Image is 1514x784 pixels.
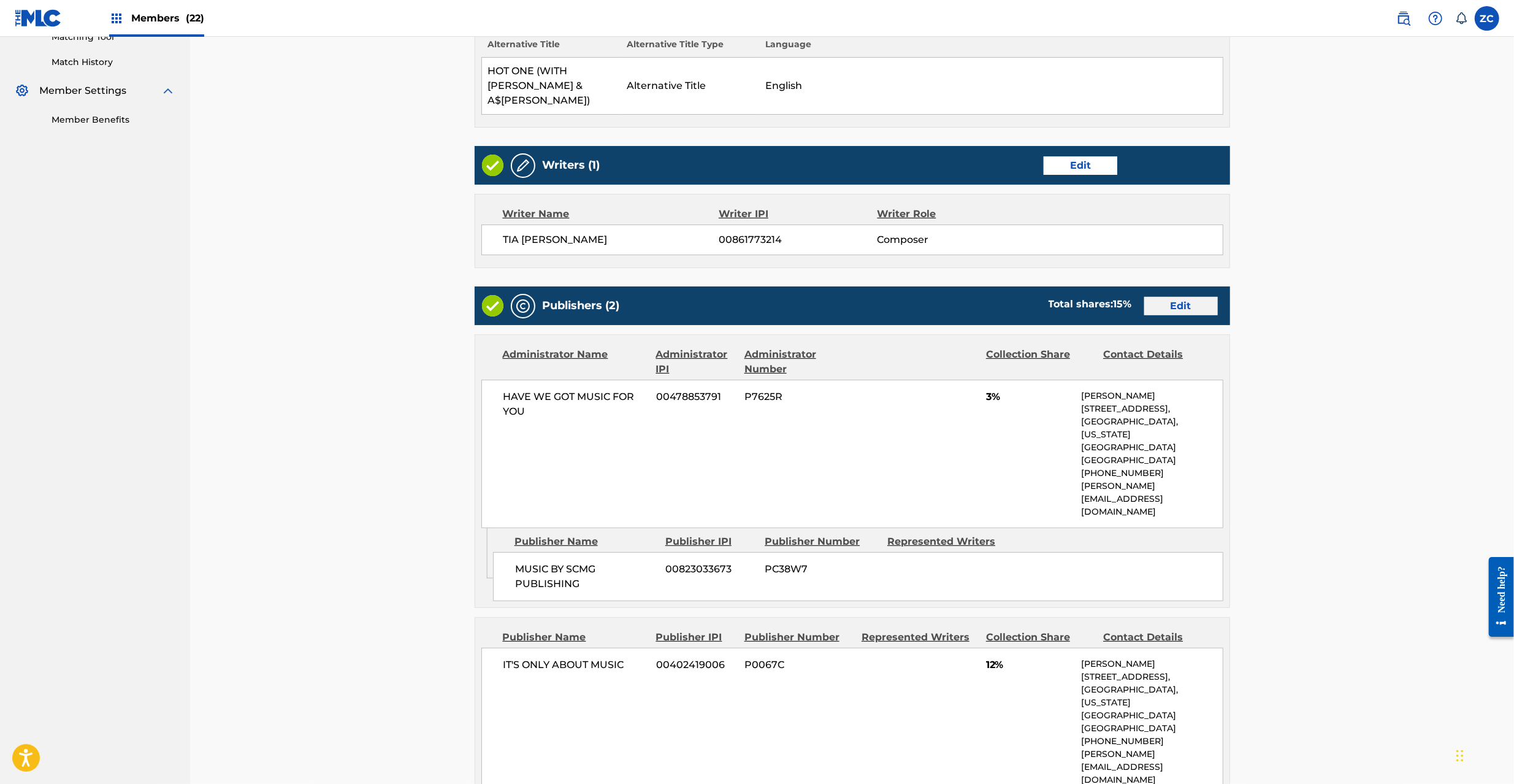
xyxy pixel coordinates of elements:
[1396,11,1411,26] img: search
[656,347,735,377] div: Administrator IPI
[765,562,879,577] span: PC38W7
[765,534,878,549] div: Publisher Number
[986,390,1072,404] span: 3%
[877,233,1021,247] span: Composer
[1081,467,1222,480] p: [PHONE_NUMBER]
[621,38,760,58] th: Alternative Title Type
[15,9,62,27] img: MLC Logo
[514,534,656,549] div: Publisher Name
[503,207,719,221] div: Writer Name
[503,233,719,247] span: TIA [PERSON_NAME]
[503,347,647,377] div: Administrator Name
[1081,480,1222,518] p: [PERSON_NAME][EMAIL_ADDRESS][DOMAIN_NAME]
[621,58,760,115] td: Alternative Title
[719,233,877,247] span: 00861773214
[131,11,204,25] span: Members
[986,347,1094,377] div: Collection Share
[719,207,877,221] div: Writer IPI
[1081,415,1222,454] p: [GEOGRAPHIC_DATA], [US_STATE][GEOGRAPHIC_DATA]
[543,299,620,313] h5: Publishers (2)
[516,299,530,313] img: Publishers
[1081,735,1222,748] p: [PHONE_NUMBER]
[665,534,755,549] div: Publisher IPI
[109,11,124,26] img: Top Rightsholders
[656,390,735,404] span: 00478853791
[481,58,621,115] td: HOT ONE (WITH [PERSON_NAME] & A$[PERSON_NAME])
[986,630,1094,645] div: Collection Share
[503,390,648,419] span: HAVE WE GOT MUSIC FOR YOU
[52,31,175,44] a: Matching Tool
[482,155,503,176] img: Valid
[744,347,852,377] div: Administrator Number
[52,113,175,126] a: Member Benefits
[482,295,503,317] img: Valid
[656,658,735,672] span: 00402419006
[862,630,977,645] div: Represented Writers
[1428,11,1443,26] img: help
[15,83,29,98] img: Member Settings
[515,562,657,591] span: MUSIC BY SCMG PUBLISHING
[744,390,852,404] span: P7625R
[503,658,648,672] span: IT'S ONLY ABOUT MUSIC
[1081,671,1222,683] p: [STREET_ADDRESS],
[877,207,1022,221] div: Writer Role
[1391,6,1416,31] a: Public Search
[759,58,1223,115] td: English
[52,56,175,69] a: Match History
[1081,454,1222,467] p: [GEOGRAPHIC_DATA]
[1081,722,1222,735] p: [GEOGRAPHIC_DATA]
[744,630,852,645] div: Publisher Number
[1049,297,1132,312] div: Total shares:
[1081,683,1222,722] p: [GEOGRAPHIC_DATA], [US_STATE][GEOGRAPHIC_DATA]
[1453,725,1514,784] iframe: Chat Widget
[503,630,647,645] div: Publisher Name
[656,630,735,645] div: Publisher IPI
[1475,6,1499,31] div: User Menu
[1456,737,1464,774] div: Drag
[1081,658,1222,671] p: [PERSON_NAME]
[1480,548,1514,647] iframe: Resource Center
[1081,390,1222,402] p: [PERSON_NAME]
[1423,6,1448,31] div: Help
[1114,298,1132,310] span: 15 %
[1455,12,1467,25] div: Notifications
[1081,402,1222,415] p: [STREET_ADDRESS],
[186,12,204,24] span: (22)
[481,38,621,58] th: Alternative Title
[887,534,1001,549] div: Represented Writers
[161,83,175,98] img: expand
[39,83,126,98] span: Member Settings
[516,158,530,173] img: Writers
[1144,297,1218,315] a: Edit
[666,562,756,577] span: 00823033673
[759,38,1223,58] th: Language
[1103,347,1211,377] div: Contact Details
[543,158,600,172] h5: Writers (1)
[1103,630,1211,645] div: Contact Details
[744,658,852,672] span: P0067C
[986,658,1072,672] span: 12%
[1044,156,1117,175] a: Edit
